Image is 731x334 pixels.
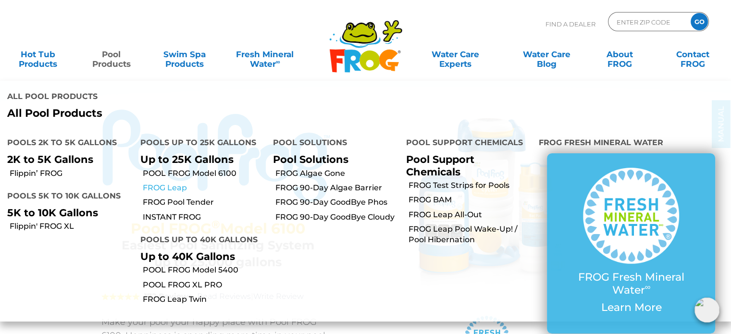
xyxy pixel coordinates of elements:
[7,207,126,219] p: 5K to 10K Gallons
[7,187,126,207] h4: Pools 5K to 10K Gallons
[83,45,139,64] a: PoolProducts
[229,45,300,64] a: Fresh MineralWater∞
[7,153,126,165] p: 2K to 5K Gallons
[275,168,399,179] a: FROG Algae Gone
[694,297,719,322] img: openIcon
[10,168,133,179] a: Flippin’ FROG
[545,12,595,36] p: Find A Dealer
[409,195,532,205] a: FROG BAM
[406,134,525,153] h4: Pool Support Chemicals
[273,134,392,153] h4: Pool Solutions
[409,224,532,246] a: FROG Leap Pool Wake-Up! / Pool Hibernation
[10,221,133,232] a: Flippin' FROG XL
[644,282,650,292] sup: ∞
[275,58,280,65] sup: ∞
[409,180,532,191] a: FROG Test Strips for Pools
[143,183,266,193] a: FROG Leap
[143,197,266,208] a: FROG Pool Tender
[143,294,266,305] a: FROG Leap Twin
[566,168,696,319] a: FROG Fresh Mineral Water∞ Learn More
[143,212,266,223] a: INSTANT FROG
[143,265,266,275] a: POOL FROG Model 5400
[518,45,575,64] a: Water CareBlog
[275,183,399,193] a: FROG 90-Day Algae Barrier
[591,45,648,64] a: AboutFROG
[566,301,696,314] p: Learn More
[406,153,525,177] p: Pool Support Chemicals
[10,45,66,64] a: Hot TubProducts
[275,197,399,208] a: FROG 90-Day GoodBye Phos
[566,271,696,297] p: FROG Fresh Mineral Water
[7,107,358,120] a: All Pool Products
[275,212,399,223] a: FROG 90-Day GoodBye Cloudy
[273,153,348,165] a: Pool Solutions
[140,134,259,153] h4: Pools up to 25K Gallons
[143,168,266,179] a: POOL FROG Model 6100
[409,45,502,64] a: Water CareExperts
[7,134,126,153] h4: Pools 2K to 5K Gallons
[140,250,259,262] p: Up to 40K Gallons
[143,280,266,290] a: POOL FROG XL PRO
[140,153,259,165] p: Up to 25K Gallons
[409,210,532,220] a: FROG Leap All-Out
[140,231,259,250] h4: Pools up to 40K Gallons
[665,45,721,64] a: ContactFROG
[539,134,724,153] h4: FROG Fresh Mineral Water
[691,13,708,30] input: GO
[616,15,681,29] input: Zip Code Form
[156,45,213,64] a: Swim SpaProducts
[7,88,358,107] h4: All Pool Products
